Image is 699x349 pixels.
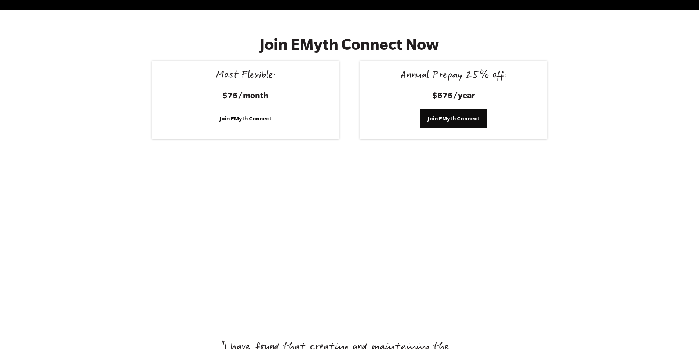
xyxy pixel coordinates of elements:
[161,70,330,82] div: Most Flexible:
[369,70,538,82] div: Annual Prepay 25% off:
[427,115,480,123] span: Join EMyth Connect
[662,314,699,349] iframe: Chat Widget
[161,89,330,101] h3: $75/month
[219,115,272,123] span: Join EMyth Connect
[369,89,538,101] h3: $675/year
[199,35,500,53] h2: Join EMyth Connect Now
[212,165,487,319] iframe: HubSpot Video
[420,109,487,128] a: Join EMyth Connect
[212,109,279,128] a: Join EMyth Connect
